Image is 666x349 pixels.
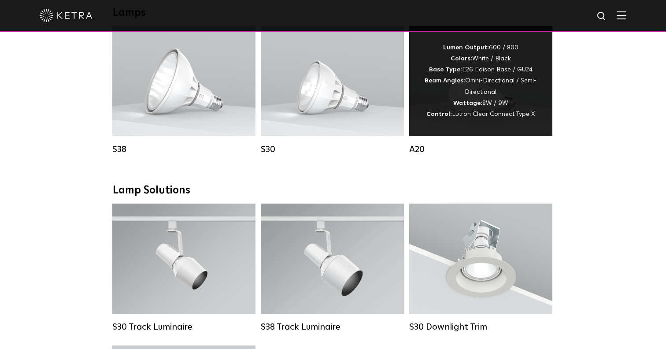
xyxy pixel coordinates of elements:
[429,67,462,73] strong: Base Type:
[261,144,404,155] div: S30
[422,42,539,120] div: 600 / 800 White / Black E26 Edison Base / GU24 Omni-Directional / Semi-Directional 8W / 9W
[409,144,552,155] div: A20
[113,184,553,197] div: Lamp Solutions
[112,144,255,155] div: S38
[261,204,404,332] a: S38 Track Luminaire Lumen Output:1100Colors:White / BlackBeam Angles:10° / 25° / 40° / 60°Wattage...
[409,26,552,155] a: A20 Lumen Output:600 / 800Colors:White / BlackBase Type:E26 Edison Base / GU24Beam Angles:Omni-Di...
[112,204,255,332] a: S30 Track Luminaire Lumen Output:1100Colors:White / BlackBeam Angles:15° / 25° / 40° / 60° / 90°W...
[452,111,535,117] span: Lutron Clear Connect Type X
[112,322,255,332] div: S30 Track Luminaire
[261,322,404,332] div: S38 Track Luminaire
[40,9,92,22] img: ketra-logo-2019-white
[617,11,626,19] img: Hamburger%20Nav.svg
[112,26,255,155] a: S38 Lumen Output:1100Colors:White / BlackBase Type:E26 Edison Base / GU24Beam Angles:10° / 25° / ...
[409,204,552,332] a: S30 Downlight Trim S30 Downlight Trim
[426,111,452,117] strong: Control:
[596,11,607,22] img: search icon
[443,45,489,51] strong: Lumen Output:
[409,322,552,332] div: S30 Downlight Trim
[451,56,472,62] strong: Colors:
[453,100,482,106] strong: Wattage:
[261,26,404,155] a: S30 Lumen Output:1100Colors:White / BlackBase Type:E26 Edison Base / GU24Beam Angles:15° / 25° / ...
[425,78,465,84] strong: Beam Angles:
